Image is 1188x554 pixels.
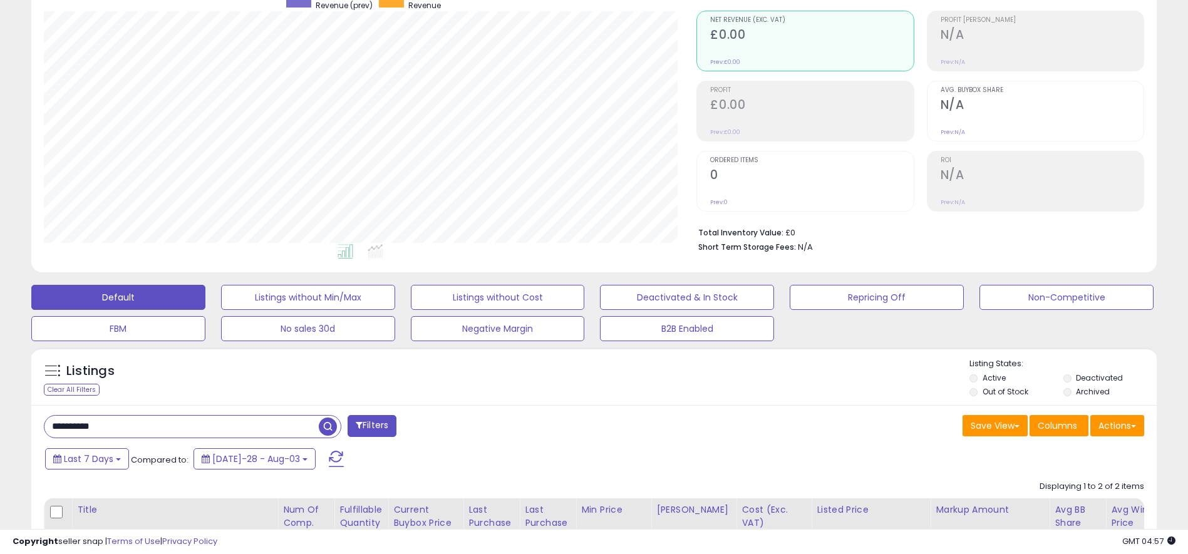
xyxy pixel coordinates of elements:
[600,285,774,310] button: Deactivated & In Stock
[710,157,913,164] span: Ordered Items
[1076,386,1110,397] label: Archived
[1038,419,1077,432] span: Columns
[790,285,964,310] button: Repricing Off
[741,503,806,530] div: Cost (Exc. VAT)
[710,168,913,185] h2: 0
[1055,503,1100,530] div: Avg BB Share
[710,58,740,66] small: Prev: £0.00
[1122,535,1175,547] span: 2025-08-11 04:57 GMT
[283,503,329,530] div: Num of Comp.
[600,316,774,341] button: B2B Enabled
[1076,372,1123,383] label: Deactivated
[1111,503,1157,543] div: Avg Win Price 24h.
[411,285,585,310] button: Listings without Cost
[581,503,646,516] div: Min Price
[941,168,1144,185] h2: N/A
[963,415,1028,436] button: Save View
[941,198,965,206] small: Prev: N/A
[1030,415,1088,436] button: Columns
[817,503,925,516] div: Listed Price
[45,448,129,469] button: Last 7 Days
[77,503,272,516] div: Title
[710,198,728,206] small: Prev: 0
[66,362,115,380] h5: Listings
[698,224,1135,239] li: £0
[941,128,965,136] small: Prev: N/A
[339,503,383,530] div: Fulfillable Quantity
[983,372,1006,383] label: Active
[221,285,395,310] button: Listings without Min/Max
[1040,481,1144,493] div: Displaying 1 to 2 of 2 items
[162,535,217,547] a: Privacy Policy
[941,98,1144,115] h2: N/A
[1090,415,1144,436] button: Actions
[710,128,740,136] small: Prev: £0.00
[393,503,458,530] div: Current Buybox Price
[107,535,160,547] a: Terms of Use
[194,448,316,469] button: [DATE]-28 - Aug-03
[31,316,205,341] button: FBM
[212,453,300,465] span: [DATE]-28 - Aug-03
[131,454,189,466] span: Compared to:
[798,241,813,253] span: N/A
[31,285,205,310] button: Default
[941,58,965,66] small: Prev: N/A
[348,415,396,437] button: Filters
[221,316,395,341] button: No sales 30d
[710,28,913,44] h2: £0.00
[710,17,913,24] span: Net Revenue (Exc. VAT)
[44,384,100,396] div: Clear All Filters
[698,242,796,252] b: Short Term Storage Fees:
[969,358,1157,370] p: Listing States:
[64,453,113,465] span: Last 7 Days
[941,17,1144,24] span: Profit [PERSON_NAME]
[13,535,58,547] strong: Copyright
[979,285,1154,310] button: Non-Competitive
[941,87,1144,94] span: Avg. Buybox Share
[710,98,913,115] h2: £0.00
[468,503,514,543] div: Last Purchase Price
[710,87,913,94] span: Profit
[941,28,1144,44] h2: N/A
[983,386,1028,397] label: Out of Stock
[941,157,1144,164] span: ROI
[411,316,585,341] button: Negative Margin
[656,503,731,516] div: [PERSON_NAME]
[936,503,1044,516] div: Markup Amount
[13,536,217,548] div: seller snap | |
[698,227,783,238] b: Total Inventory Value:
